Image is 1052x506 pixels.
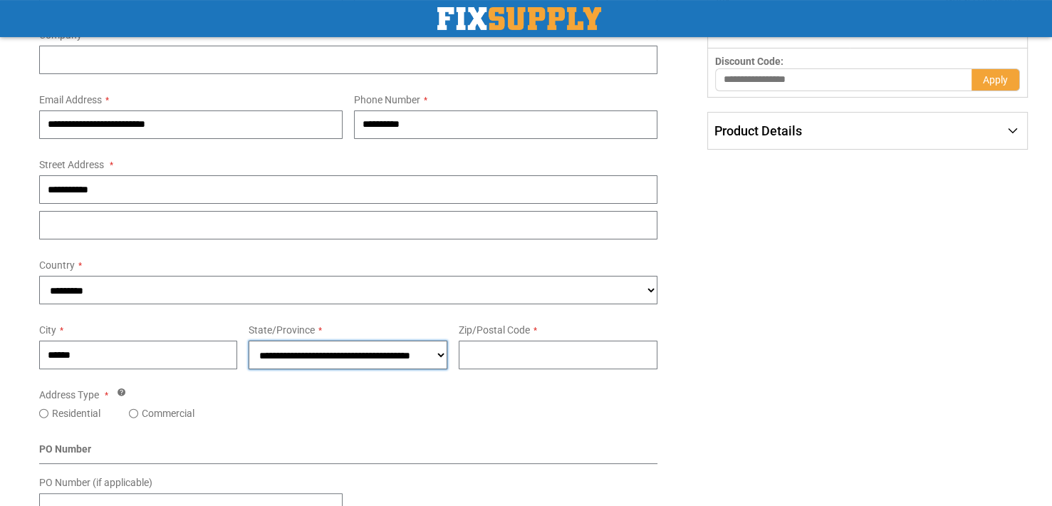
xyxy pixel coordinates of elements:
a: store logo [437,7,601,30]
span: State/Province [249,324,315,336]
button: Apply [972,68,1020,91]
label: Commercial [142,406,194,420]
img: Fix Industrial Supply [437,7,601,30]
span: City [39,324,56,336]
span: Email Address [39,94,102,105]
span: Product Details [714,123,802,138]
span: Address Type [39,389,99,401]
label: Residential [52,406,100,420]
div: PO Number [39,442,658,464]
span: PO Number (if applicable) [39,477,152,488]
span: Street Address [39,159,104,170]
span: Country [39,259,75,271]
span: Phone Number [354,94,420,105]
span: Company [39,29,82,41]
span: Apply [983,74,1008,86]
span: Zip/Postal Code [459,324,530,336]
span: Discount Code: [715,56,783,67]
